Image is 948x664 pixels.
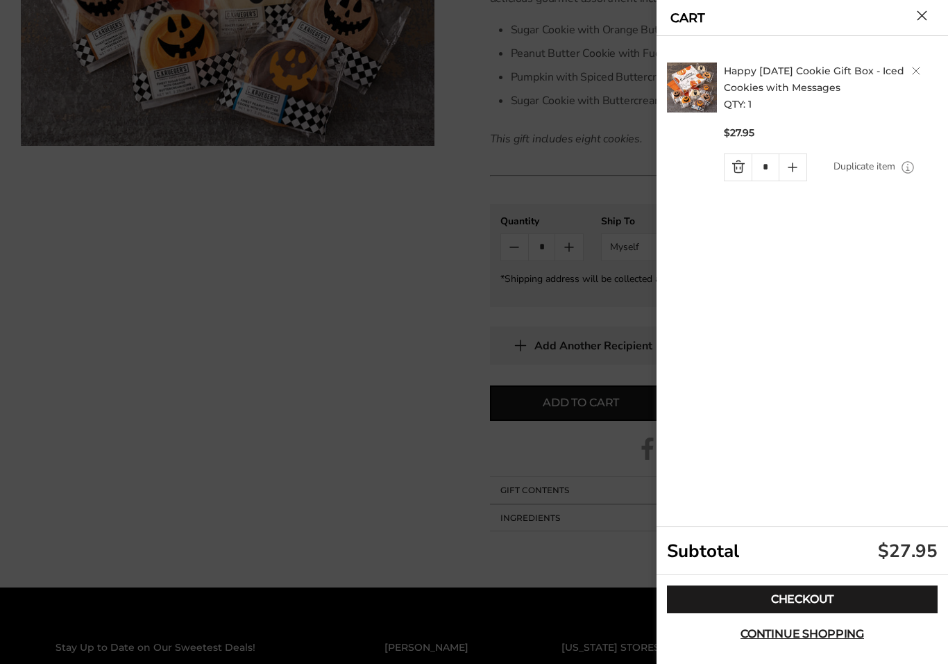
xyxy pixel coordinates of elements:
[725,154,752,181] a: Quantity minus button
[11,611,144,653] iframe: Sign Up via Text for Offers
[724,63,942,113] h2: QTY: 1
[667,620,938,648] button: Continue shopping
[667,586,938,613] a: Checkout
[740,629,864,640] span: Continue shopping
[667,63,717,113] img: C. Krueger's. image
[878,539,938,563] div: $27.95
[833,159,895,174] a: Duplicate item
[724,65,904,94] a: Happy [DATE] Cookie Gift Box - Iced Cookies with Messages
[779,154,806,181] a: Quantity plus button
[724,126,754,140] span: $27.95
[917,10,927,21] button: Close cart
[657,527,948,575] div: Subtotal
[752,154,779,181] input: Quantity Input
[912,67,920,75] a: Delete product
[670,12,705,24] a: CART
